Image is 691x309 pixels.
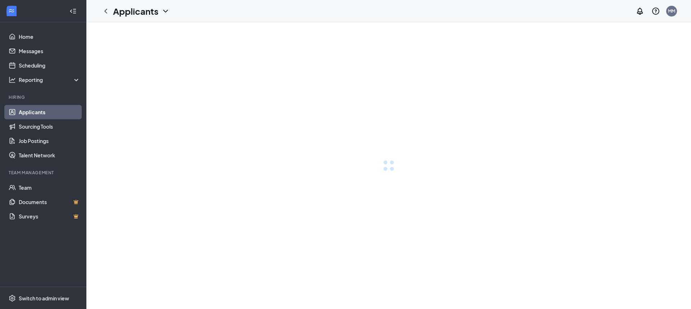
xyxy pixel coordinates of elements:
svg: Notifications [636,7,644,15]
svg: ChevronLeft [101,7,110,15]
a: SurveysCrown [19,209,80,223]
svg: Settings [9,295,16,302]
a: Sourcing Tools [19,119,80,134]
div: Hiring [9,94,79,100]
a: Home [19,29,80,44]
div: Reporting [19,76,81,83]
svg: Collapse [69,8,77,15]
h1: Applicants [113,5,158,17]
a: Team [19,180,80,195]
a: Job Postings [19,134,80,148]
a: Talent Network [19,148,80,162]
svg: WorkstreamLogo [8,7,15,14]
div: Switch to admin view [19,295,69,302]
svg: ChevronDown [161,7,170,15]
a: Applicants [19,105,80,119]
a: Scheduling [19,58,80,73]
a: DocumentsCrown [19,195,80,209]
svg: QuestionInfo [651,7,660,15]
a: Messages [19,44,80,58]
div: MM [668,8,675,14]
div: Team Management [9,170,79,176]
svg: Analysis [9,76,16,83]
